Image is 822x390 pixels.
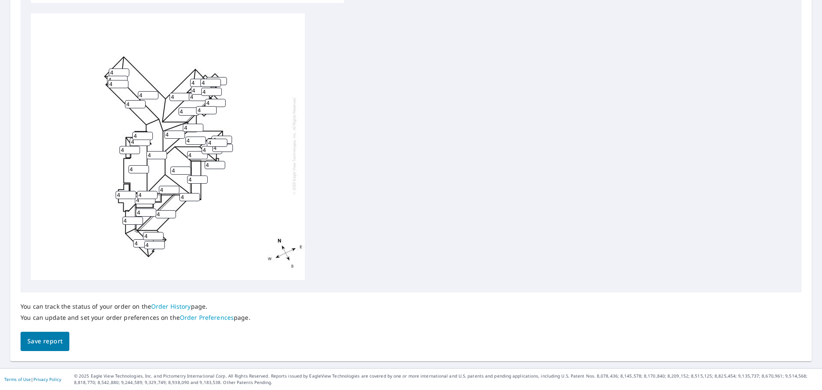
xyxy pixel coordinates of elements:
[21,332,69,351] button: Save report
[27,336,63,347] span: Save report
[74,373,818,386] p: © 2025 Eagle View Technologies, Inc. and Pictometry International Corp. All Rights Reserved. Repo...
[4,376,31,382] a: Terms of Use
[21,314,250,322] p: You can update and set your order preferences on the page.
[21,303,250,310] p: You can track the status of your order on the page.
[33,376,61,382] a: Privacy Policy
[151,302,191,310] a: Order History
[4,377,61,382] p: |
[180,313,234,322] a: Order Preferences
